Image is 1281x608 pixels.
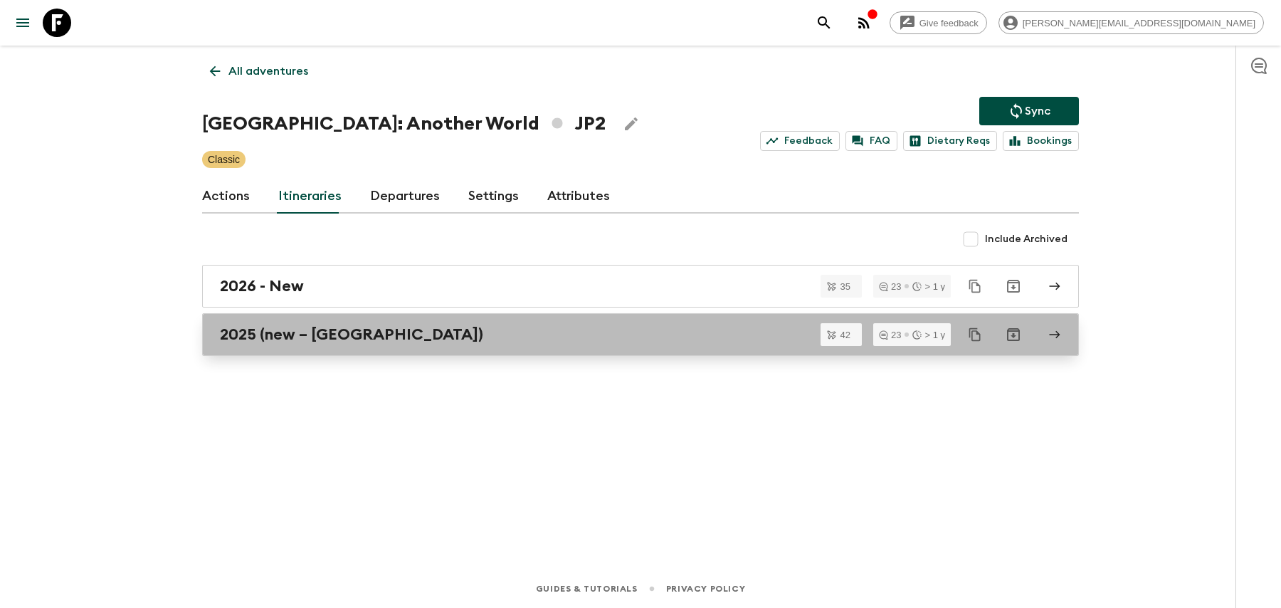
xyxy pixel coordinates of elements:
button: Duplicate [962,322,988,347]
h1: [GEOGRAPHIC_DATA]: Another World JP2 [202,110,606,138]
h2: 2025 (new – [GEOGRAPHIC_DATA]) [220,325,483,344]
a: Feedback [760,131,840,151]
span: Give feedback [912,18,986,28]
a: 2025 (new – [GEOGRAPHIC_DATA]) [202,313,1079,356]
a: Privacy Policy [666,581,745,597]
button: search adventures [810,9,838,37]
p: Sync [1025,103,1050,120]
div: > 1 y [912,282,945,291]
div: [PERSON_NAME][EMAIL_ADDRESS][DOMAIN_NAME] [998,11,1264,34]
p: Classic [208,152,240,167]
button: Edit Adventure Title [617,110,645,138]
a: Guides & Tutorials [536,581,638,597]
span: [PERSON_NAME][EMAIL_ADDRESS][DOMAIN_NAME] [1015,18,1263,28]
button: Sync adventure departures to the booking engine [979,97,1079,125]
button: menu [9,9,37,37]
a: Actions [202,179,250,214]
span: Include Archived [985,232,1067,246]
button: Duplicate [962,273,988,299]
div: 23 [879,330,901,340]
a: Give feedback [890,11,987,34]
button: Archive [999,320,1028,349]
a: All adventures [202,57,316,85]
a: Dietary Reqs [903,131,997,151]
span: 35 [832,282,859,291]
span: 42 [832,330,859,340]
a: Itineraries [278,179,342,214]
button: Archive [999,272,1028,300]
a: Departures [370,179,440,214]
p: All adventures [228,63,308,80]
a: Bookings [1003,131,1079,151]
a: 2026 - New [202,265,1079,308]
a: Settings [468,179,519,214]
a: Attributes [547,179,610,214]
div: > 1 y [912,330,945,340]
a: FAQ [845,131,897,151]
div: 23 [879,282,901,291]
h2: 2026 - New [220,277,304,295]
